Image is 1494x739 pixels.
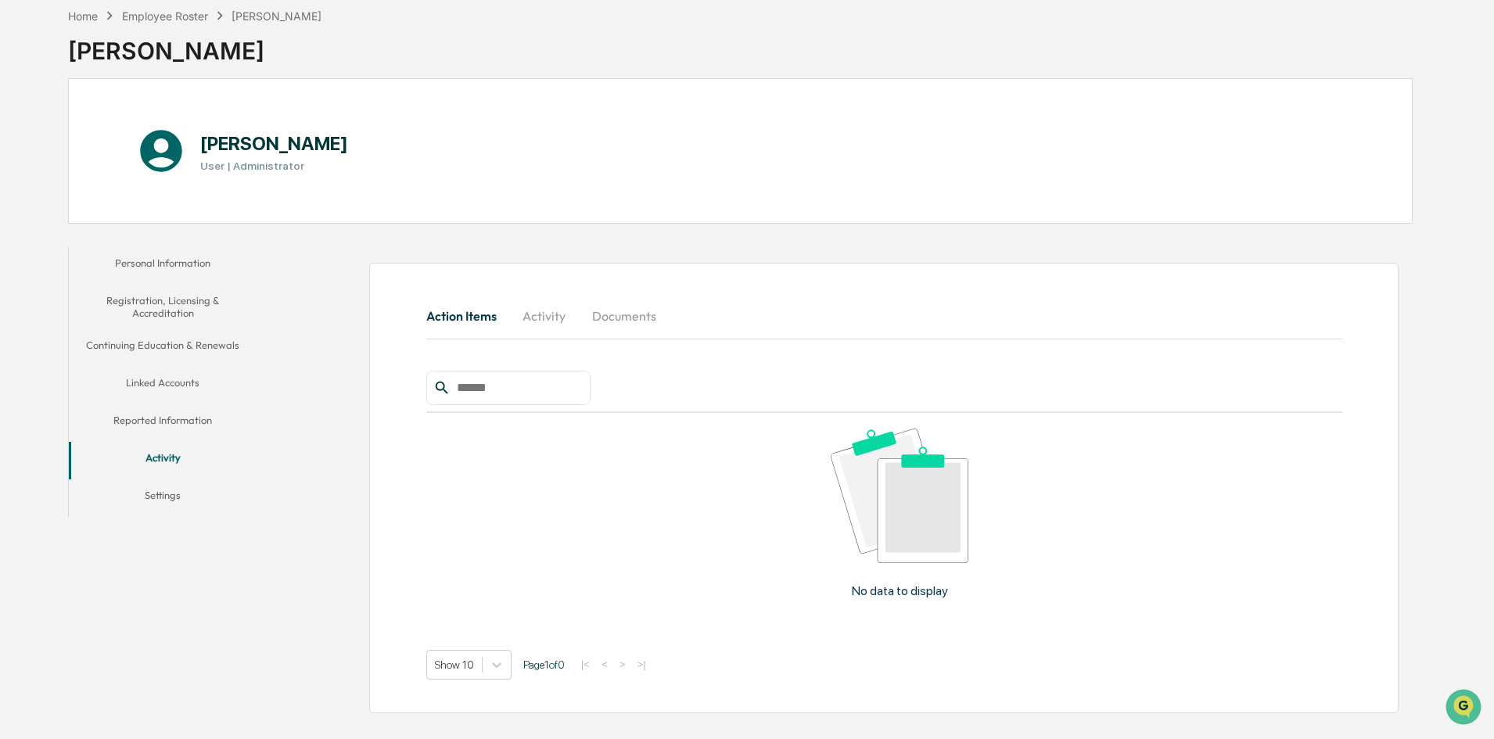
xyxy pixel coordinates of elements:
[69,247,257,517] div: secondary tabs example
[110,387,189,400] a: Powered byPylon
[1444,687,1486,730] iframe: Open customer support
[69,404,257,442] button: Reported Information
[242,170,285,189] button: See all
[31,350,99,365] span: Data Lookup
[31,320,101,335] span: Preclearance
[122,9,208,23] div: Employee Roster
[16,198,41,223] img: Jessica Watanapun
[426,297,509,335] button: Action Items
[69,247,257,285] button: Personal Information
[69,329,257,367] button: Continuing Education & Renewals
[138,213,212,225] span: 23 seconds ago
[615,658,630,671] button: >
[70,120,257,135] div: Start new chat
[200,160,348,172] h3: User | Administrator
[69,367,257,404] button: Linked Accounts
[16,33,285,58] p: How can we help?
[68,9,98,23] div: Home
[576,658,594,671] button: |<
[266,124,285,143] button: Start new chat
[16,120,44,148] img: 1746055101610-c473b297-6a78-478c-a979-82029cc54cd1
[70,135,215,148] div: We're available if you need us!
[580,297,669,335] button: Documents
[113,321,126,334] div: 🗄️
[69,285,257,329] button: Registration, Licensing & Accreditation
[523,658,565,671] span: Page 1 of 0
[632,658,650,671] button: >|
[156,388,189,400] span: Pylon
[200,132,348,155] h1: [PERSON_NAME]
[16,321,28,334] div: 🖐️
[138,255,171,267] span: [DATE]
[426,297,1342,335] div: secondary tabs example
[831,429,968,562] img: No data
[232,9,321,23] div: [PERSON_NAME]
[48,213,127,225] span: [PERSON_NAME]
[68,24,321,65] div: [PERSON_NAME]
[129,320,194,335] span: Attestations
[852,583,948,598] p: No data to display
[9,314,107,342] a: 🖐️Preclearance
[16,240,41,265] img: Jack Rasmussen
[107,314,200,342] a: 🗄️Attestations
[31,256,44,268] img: 1746055101610-c473b297-6a78-478c-a979-82029cc54cd1
[69,442,257,479] button: Activity
[16,351,28,364] div: 🔎
[130,255,135,267] span: •
[9,343,105,371] a: 🔎Data Lookup
[16,174,105,186] div: Past conversations
[597,658,612,671] button: <
[33,120,61,148] img: 8933085812038_c878075ebb4cc5468115_72.jpg
[48,255,127,267] span: [PERSON_NAME]
[130,213,135,225] span: •
[509,297,580,335] button: Activity
[69,479,257,517] button: Settings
